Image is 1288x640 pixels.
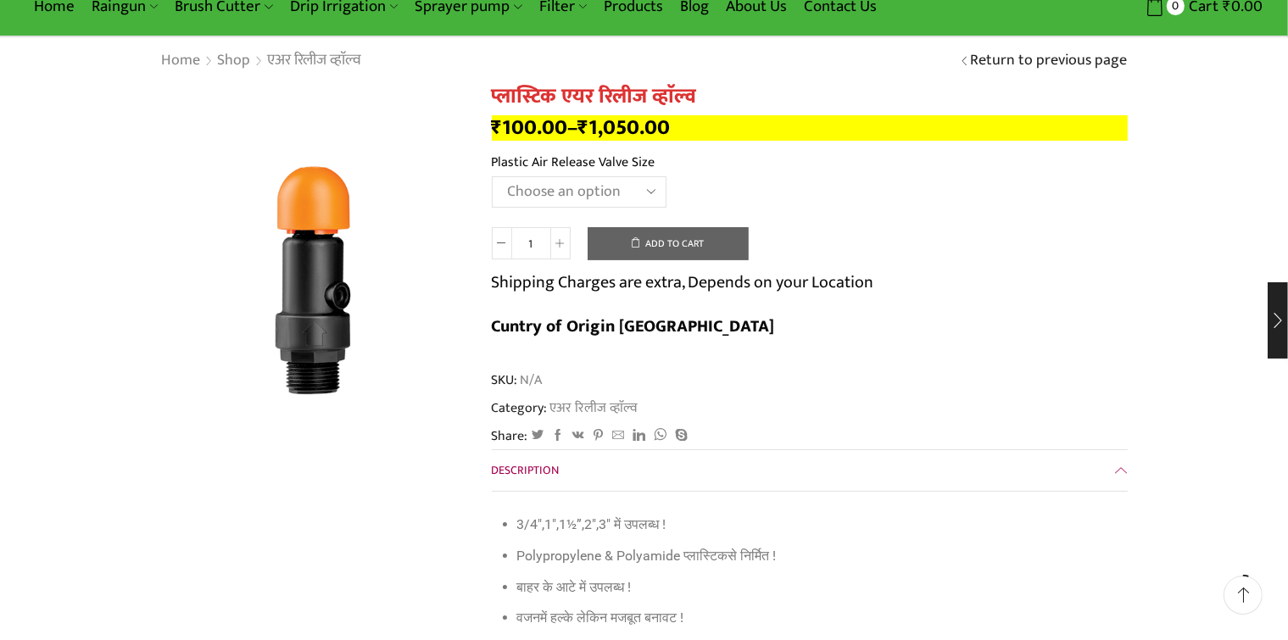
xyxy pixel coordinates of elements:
p: – [492,115,1128,141]
span: ₹ [578,110,589,145]
button: Add to cart [588,227,749,261]
span: Description [492,460,560,480]
h1: प्लास्टिक एयर रिलीज व्हाॅल्व [492,85,1128,109]
p: Shipping Charges are extra, Depends on your Location [492,269,874,296]
a: एअर रिलीज व्हाॅल्व [267,50,363,72]
bdi: 100.00 [492,110,568,145]
input: Product quantity [512,227,550,259]
li: Polypropylene & Polyamide प्लास्टिकसे निर्मित ! [517,544,1119,569]
label: Plastic Air Release Valve Size [492,153,655,172]
a: Home [161,50,202,72]
bdi: 1,050.00 [578,110,671,145]
li: बाहर के आटे में उपलब्ध ! [517,576,1119,600]
li: वजनमें हल्के लेकिन मजबूत बनावट ! [517,606,1119,631]
span: ₹ [492,110,503,145]
span: Category: [492,398,638,418]
a: Shop [217,50,252,72]
a: Return to previous page [971,50,1128,72]
a: Description [492,450,1128,491]
span: Share: [492,426,528,446]
nav: Breadcrumb [161,50,363,72]
li: 3/4″,1″,1½”,2″,3″ में उपलब्ध ! [517,513,1119,537]
span: SKU: [492,370,1128,390]
a: एअर रिलीज व्हाॅल्व [548,397,638,419]
b: Cuntry of Origin [GEOGRAPHIC_DATA] [492,312,775,341]
span: N/A [518,370,543,390]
